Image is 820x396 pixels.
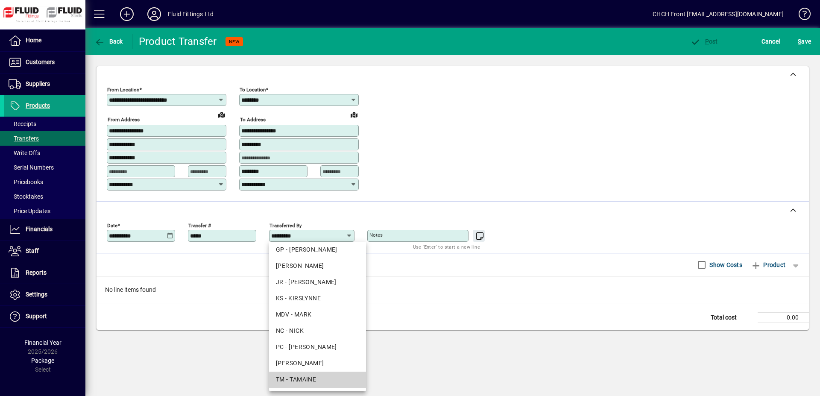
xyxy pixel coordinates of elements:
[4,52,85,73] a: Customers
[4,306,85,327] a: Support
[759,34,782,49] button: Cancel
[269,242,366,258] mat-option: GP - Grant Petersen
[92,34,125,49] button: Back
[706,312,758,323] td: Total cost
[26,59,55,65] span: Customers
[4,262,85,284] a: Reports
[4,204,85,218] a: Price Updates
[4,219,85,240] a: Financials
[269,372,366,388] mat-option: TM - TAMAINE
[369,232,383,238] mat-label: Notes
[276,278,359,287] div: JR - [PERSON_NAME]
[347,108,361,121] a: View on map
[758,312,809,323] td: 0.00
[26,313,47,320] span: Support
[4,175,85,189] a: Pricebooks
[705,38,709,45] span: P
[9,208,50,214] span: Price Updates
[4,73,85,95] a: Suppliers
[215,108,228,121] a: View on map
[276,359,359,368] div: [PERSON_NAME]
[269,323,366,339] mat-option: NC - NICK
[276,375,359,384] div: TM - TAMAINE
[9,120,36,127] span: Receipts
[26,226,53,232] span: Financials
[4,117,85,131] a: Receipts
[269,290,366,307] mat-option: KS - KIRSLYNNE
[276,326,359,335] div: NC - NICK
[796,34,813,49] button: Save
[4,146,85,160] a: Write Offs
[9,135,39,142] span: Transfers
[269,274,366,290] mat-option: JR - John Rossouw
[4,189,85,204] a: Stocktakes
[747,257,790,273] button: Product
[751,258,785,272] span: Product
[269,258,366,274] mat-option: JJ - JENI
[761,35,780,48] span: Cancel
[4,284,85,305] a: Settings
[107,87,139,93] mat-label: From location
[85,34,132,49] app-page-header-button: Back
[168,7,214,21] div: Fluid Fittings Ltd
[798,35,811,48] span: ave
[26,80,50,87] span: Suppliers
[97,277,809,303] div: No line items found
[4,160,85,175] a: Serial Numbers
[31,357,54,364] span: Package
[276,261,359,270] div: [PERSON_NAME]
[269,355,366,372] mat-option: RH - RAY
[229,39,240,44] span: NEW
[9,164,54,171] span: Serial Numbers
[24,339,61,346] span: Financial Year
[26,291,47,298] span: Settings
[139,35,217,48] div: Product Transfer
[26,37,41,44] span: Home
[653,7,784,21] div: CHCH Front [EMAIL_ADDRESS][DOMAIN_NAME]
[690,38,718,45] span: ost
[9,193,43,200] span: Stocktakes
[708,261,742,269] label: Show Costs
[26,269,47,276] span: Reports
[792,2,809,29] a: Knowledge Base
[276,310,359,319] div: MDV - MARK
[413,242,480,252] mat-hint: Use 'Enter' to start a new line
[113,6,141,22] button: Add
[4,30,85,51] a: Home
[94,38,123,45] span: Back
[269,307,366,323] mat-option: MDV - MARK
[188,222,211,228] mat-label: Transfer #
[688,34,720,49] button: Post
[276,245,359,254] div: GP - [PERSON_NAME]
[26,102,50,109] span: Products
[240,87,266,93] mat-label: To location
[798,38,801,45] span: S
[9,150,40,156] span: Write Offs
[269,339,366,355] mat-option: PC - PAUL
[4,131,85,146] a: Transfers
[26,247,39,254] span: Staff
[269,222,302,228] mat-label: Transferred by
[107,222,117,228] mat-label: Date
[4,241,85,262] a: Staff
[9,179,43,185] span: Pricebooks
[276,343,359,352] div: PC - [PERSON_NAME]
[141,6,168,22] button: Profile
[276,294,359,303] div: KS - KIRSLYNNE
